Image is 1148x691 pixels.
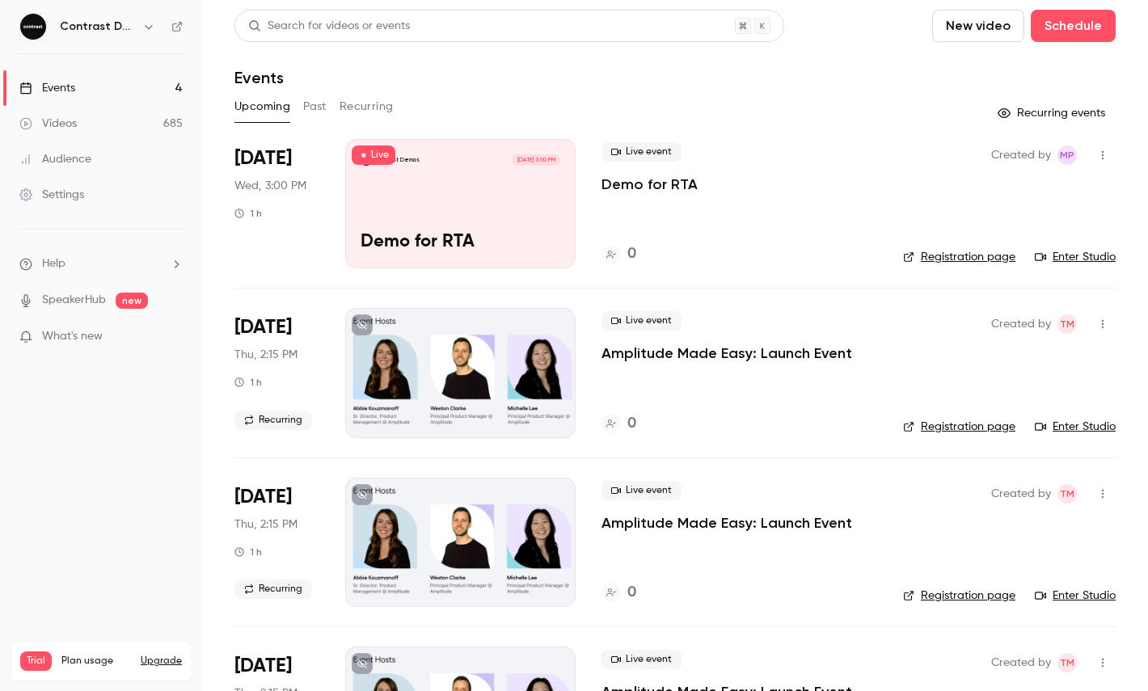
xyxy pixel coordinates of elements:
[42,328,103,345] span: What's new
[1057,653,1077,672] span: Tim Minton
[61,655,131,668] span: Plan usage
[601,311,682,331] span: Live event
[627,243,636,265] h4: 0
[1035,419,1116,435] a: Enter Studio
[361,232,560,253] p: Demo for RTA
[42,255,65,272] span: Help
[116,293,148,309] span: new
[234,347,298,363] span: Thu, 2:15 PM
[234,546,262,558] div: 1 h
[234,653,292,679] span: [DATE]
[234,94,290,120] button: Upcoming
[20,14,46,40] img: Contrast Demos
[601,243,636,265] a: 0
[932,10,1024,42] button: New video
[1057,145,1077,165] span: Maxim Poulsen
[345,139,576,268] a: Demo for RTAContrast Demos[DATE] 3:00 PMDemo for RTA
[234,516,298,533] span: Thu, 2:15 PM
[234,68,284,87] h1: Events
[234,178,306,194] span: Wed, 3:00 PM
[1035,249,1116,265] a: Enter Studio
[991,653,1051,672] span: Created by
[19,255,183,272] li: help-dropdown-opener
[1060,314,1074,334] span: TM
[19,151,91,167] div: Audience
[601,582,636,604] a: 0
[303,94,327,120] button: Past
[234,579,312,599] span: Recurring
[1035,588,1116,604] a: Enter Studio
[19,116,77,132] div: Videos
[234,484,292,510] span: [DATE]
[903,249,1015,265] a: Registration page
[627,582,636,604] h4: 0
[340,94,394,120] button: Recurring
[991,314,1051,334] span: Created by
[601,142,682,162] span: Live event
[991,484,1051,504] span: Created by
[234,478,319,607] div: Sep 18 Thu, 1:15 PM (Europe/London)
[1057,484,1077,504] span: Tim Minton
[234,308,319,437] div: Sep 11 Thu, 1:15 PM (Europe/London)
[512,154,559,166] span: [DATE] 3:00 PM
[352,145,395,165] span: Live
[234,376,262,389] div: 1 h
[601,513,852,533] a: Amplitude Made Easy: Launch Event
[1060,653,1074,672] span: TM
[19,80,75,96] div: Events
[20,651,52,671] span: Trial
[1057,314,1077,334] span: Tim Minton
[601,343,852,363] a: Amplitude Made Easy: Launch Event
[19,187,84,203] div: Settings
[234,314,292,340] span: [DATE]
[601,650,682,669] span: Live event
[376,156,420,164] p: Contrast Demos
[248,18,410,35] div: Search for videos or events
[234,145,292,171] span: [DATE]
[601,481,682,500] span: Live event
[141,655,182,668] button: Upgrade
[903,588,1015,604] a: Registration page
[903,419,1015,435] a: Registration page
[1031,10,1116,42] button: Schedule
[234,139,319,268] div: Sep 10 Wed, 3:00 PM (Europe/Paris)
[234,411,312,430] span: Recurring
[627,413,636,435] h4: 0
[601,175,698,194] a: Demo for RTA
[991,145,1051,165] span: Created by
[42,292,106,309] a: SpeakerHub
[234,207,262,220] div: 1 h
[1060,145,1074,165] span: MP
[1060,484,1074,504] span: TM
[601,413,636,435] a: 0
[60,19,136,35] h6: Contrast Demos
[990,100,1116,126] button: Recurring events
